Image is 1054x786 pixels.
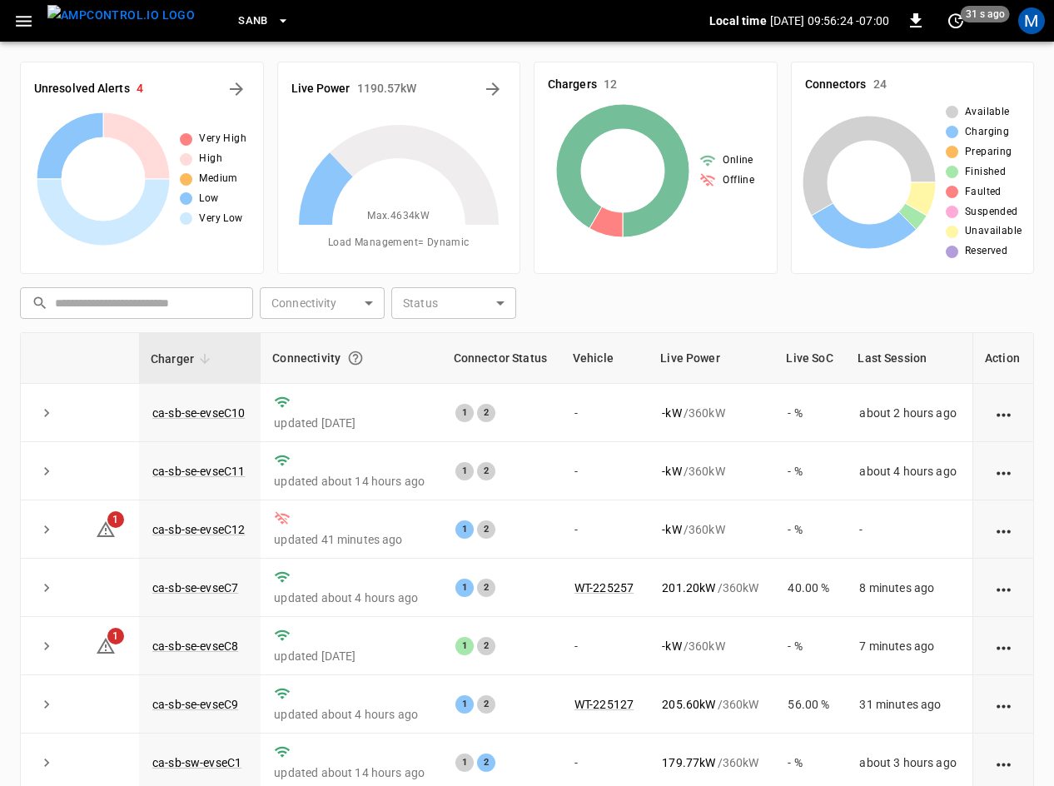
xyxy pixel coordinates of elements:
[972,333,1033,384] th: Action
[152,639,238,653] a: ca-sb-se-evseC8
[96,639,116,652] a: 1
[455,637,474,655] div: 1
[965,204,1018,221] span: Suspended
[152,581,238,594] a: ca-sb-se-evseC7
[152,523,245,536] a: ca-sb-se-evseC12
[662,696,761,713] div: / 360 kW
[34,634,59,659] button: expand row
[965,164,1006,181] span: Finished
[604,76,617,94] h6: 12
[341,343,370,373] button: Connection between the charger and our software.
[662,696,715,713] p: 205.60 kW
[662,754,715,771] p: 179.77 kW
[774,384,846,442] td: - %
[662,405,761,421] div: / 360 kW
[846,675,972,734] td: 31 minutes ago
[774,675,846,734] td: 56.00 %
[34,80,130,98] h6: Unresolved Alerts
[548,76,597,94] h6: Chargers
[846,384,972,442] td: about 2 hours ago
[152,406,245,420] a: ca-sb-se-evseC10
[561,442,649,500] td: -
[34,459,59,484] button: expand row
[961,6,1010,22] span: 31 s ago
[561,617,649,675] td: -
[152,698,238,711] a: ca-sb-se-evseC9
[662,463,681,480] p: - kW
[662,580,761,596] div: / 360 kW
[993,405,1014,421] div: action cell options
[137,80,143,98] h6: 4
[34,575,59,600] button: expand row
[1018,7,1045,34] div: profile-icon
[965,223,1022,240] span: Unavailable
[34,692,59,717] button: expand row
[199,131,246,147] span: Very High
[993,580,1014,596] div: action cell options
[774,617,846,675] td: - %
[873,76,887,94] h6: 24
[455,404,474,422] div: 1
[442,333,561,384] th: Connector Status
[662,405,681,421] p: - kW
[107,628,124,644] span: 1
[774,559,846,617] td: 40.00 %
[199,211,242,227] span: Very Low
[238,12,268,31] span: SanB
[561,500,649,559] td: -
[47,5,195,26] img: ampcontrol.io logo
[455,462,474,480] div: 1
[846,333,972,384] th: Last Session
[477,754,495,772] div: 2
[662,521,681,538] p: - kW
[357,80,417,98] h6: 1190.57 kW
[477,579,495,597] div: 2
[770,12,889,29] p: [DATE] 09:56:24 -07:00
[455,754,474,772] div: 1
[367,208,430,225] span: Max. 4634 kW
[662,521,761,538] div: / 360 kW
[662,754,761,771] div: / 360 kW
[561,333,649,384] th: Vehicle
[107,511,124,528] span: 1
[34,517,59,542] button: expand row
[477,637,495,655] div: 2
[561,384,649,442] td: -
[199,191,218,207] span: Low
[34,750,59,775] button: expand row
[965,144,1012,161] span: Preparing
[223,76,250,102] button: All Alerts
[152,756,241,769] a: ca-sb-sw-evseC1
[774,500,846,559] td: - %
[291,80,351,98] h6: Live Power
[846,442,972,500] td: about 4 hours ago
[574,581,634,594] a: WT-225257
[477,520,495,539] div: 2
[662,580,715,596] p: 201.20 kW
[272,343,430,373] div: Connectivity
[274,706,428,723] p: updated about 4 hours ago
[993,463,1014,480] div: action cell options
[455,695,474,714] div: 1
[965,124,1009,141] span: Charging
[274,415,428,431] p: updated [DATE]
[274,531,428,548] p: updated 41 minutes ago
[151,349,216,369] span: Charger
[774,442,846,500] td: - %
[805,76,867,94] h6: Connectors
[846,500,972,559] td: -
[480,76,506,102] button: Energy Overview
[328,235,470,251] span: Load Management = Dynamic
[723,152,753,169] span: Online
[965,243,1007,260] span: Reserved
[993,754,1014,771] div: action cell options
[965,184,1002,201] span: Faulted
[942,7,969,34] button: set refresh interval
[662,638,681,654] p: - kW
[774,333,846,384] th: Live SoC
[965,104,1010,121] span: Available
[34,400,59,425] button: expand row
[199,151,222,167] span: High
[199,171,237,187] span: Medium
[274,589,428,606] p: updated about 4 hours ago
